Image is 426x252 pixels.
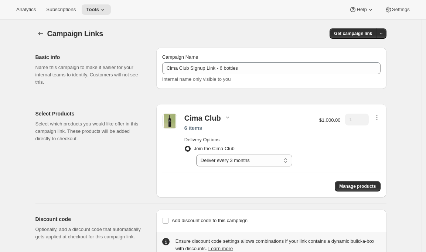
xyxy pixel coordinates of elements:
div: 6 items [184,124,312,132]
h2: Select Products [35,110,144,117]
span: Internal name only visible to you [162,76,231,82]
span: Campaign Links [47,30,103,38]
span: Join the Cima Club [194,146,235,151]
span: Campaign Name [162,54,198,60]
button: Tools [82,4,111,15]
button: Manage products [335,181,380,191]
span: Get campaign link [334,31,372,37]
p: Select which products you would like offer in this campaign link. These products will be added di... [35,120,144,142]
button: Subscriptions [42,4,80,15]
div: Cima Club [184,114,221,122]
a: Learn more [208,246,233,251]
h2: Basic info [35,53,144,61]
input: Example: Seasonal campaign [162,62,381,74]
span: Tools [86,7,99,13]
button: Settings [380,4,414,15]
p: Optionally, add a discount code that automatically gets applied at checkout for this campaign link. [35,226,144,241]
span: Analytics [16,7,36,13]
h2: Delivery Options [184,136,312,144]
h2: Discount code [35,215,144,223]
button: Help [345,4,378,15]
button: Get campaign link [330,28,376,39]
button: Analytics [12,4,40,15]
span: Help [357,7,367,13]
span: Manage products [339,183,376,189]
span: Settings [392,7,410,13]
p: $1,000.00 [319,117,341,124]
span: Add discount code to this campaign [172,218,248,223]
span: Subscriptions [46,7,76,13]
p: Name this campaign to make it easier for your internal teams to identify. Customers will not see ... [35,64,144,86]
